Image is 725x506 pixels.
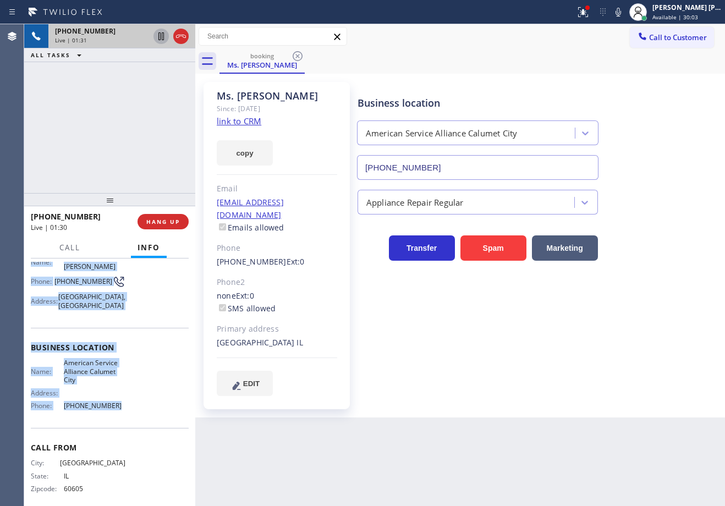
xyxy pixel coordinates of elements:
button: Hold Customer [153,29,169,44]
span: IL [64,472,125,480]
button: Info [131,237,167,258]
span: Info [138,243,160,252]
span: Address: [31,389,64,397]
div: Business location [358,96,598,111]
div: American Service Alliance Calumet City [366,127,518,140]
span: Live | 01:30 [31,223,67,232]
div: Since: [DATE] [217,102,337,115]
a: [EMAIL_ADDRESS][DOMAIN_NAME] [217,197,284,220]
div: Email [217,183,337,195]
label: Emails allowed [217,222,284,233]
span: Phone: [31,402,64,410]
div: Phone [217,242,337,255]
span: Ext: 0 [236,290,254,301]
button: copy [217,140,273,166]
div: Phone2 [217,276,337,289]
div: Appliance Repair Regular [366,196,464,208]
span: Call to Customer [649,32,707,42]
button: ALL TASKS [24,48,92,62]
div: Ms. [PERSON_NAME] [217,90,337,102]
span: [PHONE_NUMBER] [54,277,112,285]
span: HANG UP [146,218,180,226]
button: Transfer [389,235,455,261]
label: SMS allowed [217,303,276,313]
span: [PHONE_NUMBER] [31,211,101,222]
span: American Service Alliance Calumet City [64,359,125,384]
input: Emails allowed [219,223,226,230]
div: none [217,290,337,315]
span: Name: [31,258,64,266]
input: SMS allowed [219,304,226,311]
a: [PHONE_NUMBER] [217,256,287,267]
span: EDIT [243,380,260,388]
input: Search [199,28,347,45]
span: Call From [31,442,189,453]
span: Name: [31,367,64,376]
span: ALL TASKS [31,51,70,59]
div: Ms. Phyllis [221,49,304,73]
span: [PHONE_NUMBER] [64,402,125,410]
button: Hang up [173,29,189,44]
button: Call [53,237,87,258]
span: Phone: [31,277,54,285]
button: Call to Customer [630,27,714,48]
button: HANG UP [138,214,189,229]
button: Mute [611,4,626,20]
a: link to CRM [217,116,261,127]
span: Ms. [PERSON_NAME] [64,254,125,271]
span: City: [31,459,60,467]
span: Ext: 0 [287,256,305,267]
span: Address: [31,297,58,305]
span: [GEOGRAPHIC_DATA], [GEOGRAPHIC_DATA] [58,293,125,310]
div: Ms. [PERSON_NAME] [221,60,304,70]
div: Primary address [217,323,337,335]
div: [GEOGRAPHIC_DATA] IL [217,337,337,349]
span: Zipcode: [31,485,64,493]
button: EDIT [217,371,273,396]
span: Business location [31,342,189,353]
button: Spam [460,235,526,261]
span: [GEOGRAPHIC_DATA] [60,459,125,467]
div: booking [221,52,304,60]
input: Phone Number [357,155,598,180]
div: [PERSON_NAME] [PERSON_NAME] Dahil [652,3,722,12]
span: 60605 [64,485,125,493]
span: Call [59,243,80,252]
button: Marketing [532,235,598,261]
span: Live | 01:31 [55,36,87,44]
span: State: [31,472,64,480]
span: [PHONE_NUMBER] [55,26,116,36]
span: Available | 30:03 [652,13,698,21]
